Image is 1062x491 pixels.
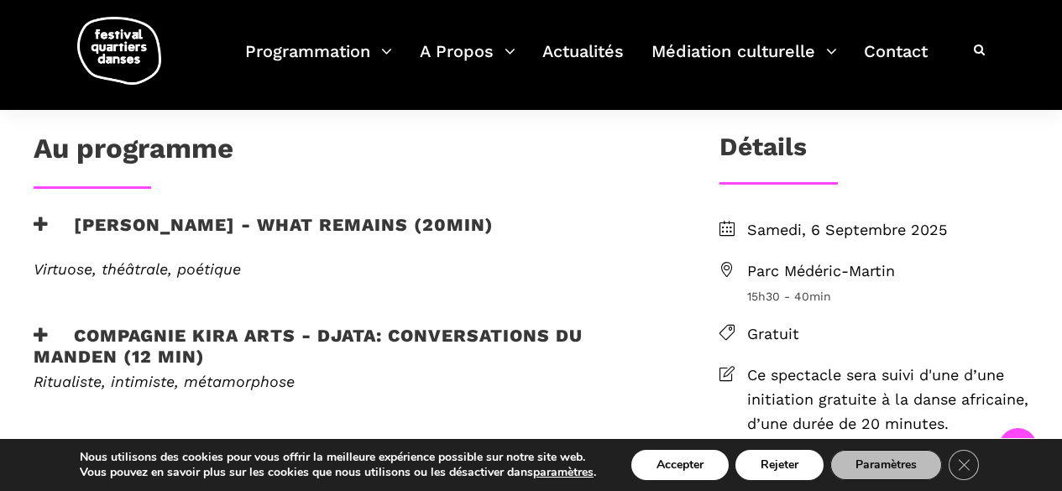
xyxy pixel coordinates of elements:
[34,214,494,256] h3: [PERSON_NAME] - What remains (20min)
[830,450,942,480] button: Paramètres
[747,287,1028,306] span: 15h30 - 40min
[735,450,824,480] button: Rejeter
[80,465,596,480] p: Vous pouvez en savoir plus sur les cookies que nous utilisons ou les désactiver dans .
[747,218,1028,243] span: Samedi, 6 Septembre 2025
[80,450,596,465] p: Nous utilisons des cookies pour vous offrir la meilleure expérience possible sur notre site web.
[747,322,1028,347] span: Gratuit
[719,132,807,174] h3: Détails
[34,132,233,174] h1: Au programme
[747,259,1028,284] span: Parc Médéric-Martin
[34,325,665,367] h3: Compagnie Kira Arts - Djata: Conversations du Manden (12 min)
[420,37,515,86] a: A Propos
[747,363,1028,436] span: Ce spectacle sera suivi d'une d’une initiation gratuite à la danse africaine, d’une durée de 20 m...
[34,260,241,278] em: Virtuose, théâtrale, poétique
[533,465,594,480] button: paramètres
[77,17,161,85] img: logo-fqd-med
[245,37,392,86] a: Programmation
[34,373,295,390] em: Ritualiste, intimiste, métamorphose
[651,37,837,86] a: Médiation culturelle
[631,450,729,480] button: Accepter
[949,450,979,480] button: Close GDPR Cookie Banner
[542,37,624,86] a: Actualités
[864,37,928,86] a: Contact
